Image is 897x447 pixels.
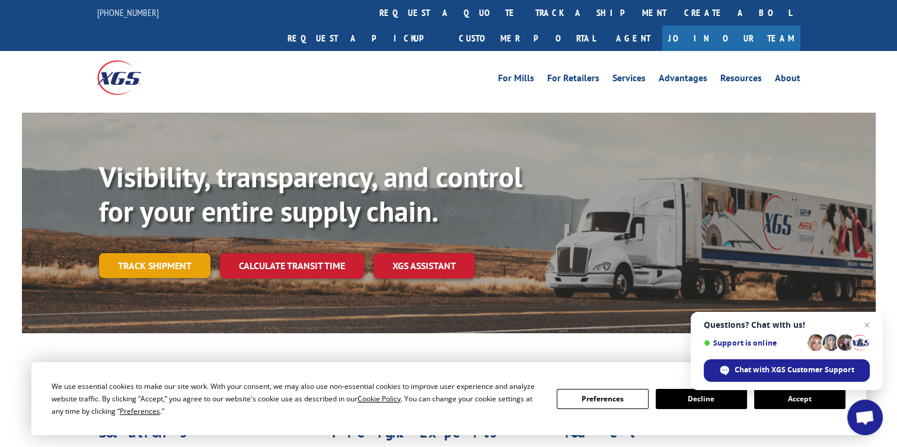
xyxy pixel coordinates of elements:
a: For Retailers [547,74,599,87]
a: XGS ASSISTANT [374,253,475,279]
div: Cookie Consent Prompt [31,362,866,435]
a: Agent [604,25,662,51]
a: About [775,74,800,87]
span: Close chat [860,318,874,332]
a: For Mills [498,74,534,87]
a: Request a pickup [279,25,450,51]
div: Open chat [847,400,883,435]
div: We use essential cookies to make our site work. With your consent, we may also use non-essential ... [52,380,542,417]
span: Support is online [704,339,803,347]
button: Preferences [557,389,648,409]
a: Track shipment [99,253,210,278]
b: Visibility, transparency, and control for your entire supply chain. [99,158,522,229]
span: Chat with XGS Customer Support [735,365,854,375]
a: Customer Portal [450,25,604,51]
a: Join Our Team [662,25,800,51]
a: Calculate transit time [220,253,364,279]
div: Chat with XGS Customer Support [704,359,870,382]
button: Decline [656,389,747,409]
button: Accept [754,389,845,409]
a: [PHONE_NUMBER] [97,7,159,18]
a: Advantages [659,74,707,87]
span: Preferences [120,406,160,416]
span: Cookie Policy [357,394,401,404]
a: Resources [720,74,762,87]
a: Services [612,74,646,87]
span: Questions? Chat with us! [704,320,870,330]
